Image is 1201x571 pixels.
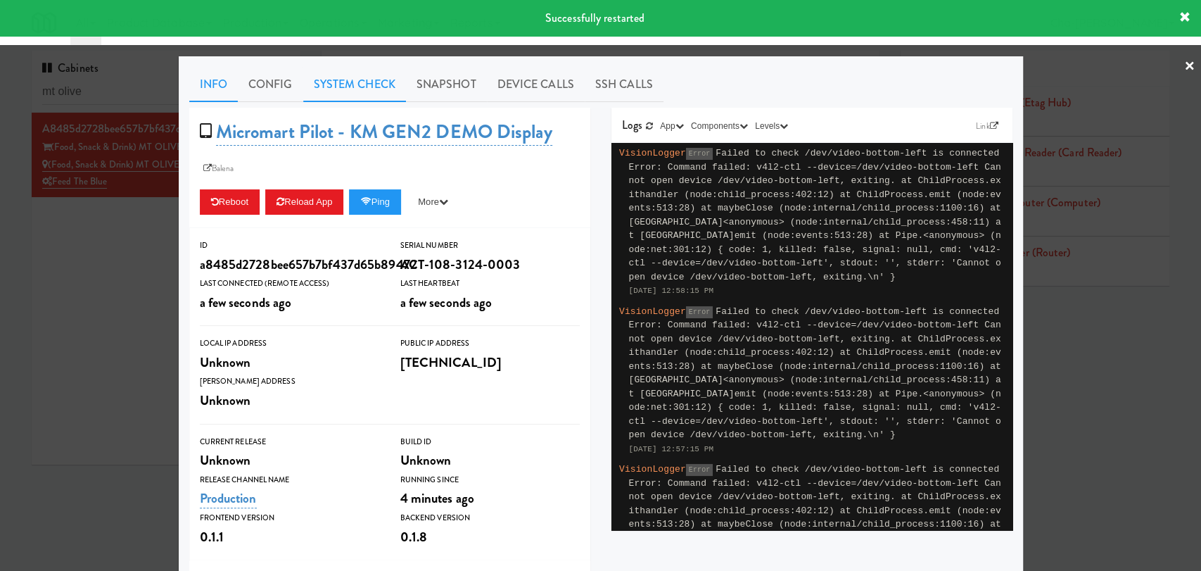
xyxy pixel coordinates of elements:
a: Device Calls [487,67,585,102]
span: [DATE] 12:57:15 PM [629,445,714,453]
button: More [407,189,459,215]
div: Local IP Address [200,337,379,351]
span: Failed to check /dev/video-bottom-left is connected Error: Command failed: v4l2-ctl --device=/dev... [629,306,1001,441]
span: a few seconds ago [200,293,292,312]
div: Release Channel Name [200,473,379,487]
div: [PERSON_NAME] Address [200,375,379,389]
div: Public IP Address [400,337,580,351]
a: Production [200,489,257,508]
a: System Check [303,67,406,102]
button: Ping [349,189,401,215]
div: a8485d2728bee657b7bf437d65b89472 [200,253,379,277]
div: [TECHNICAL_ID] [400,351,580,375]
div: ACT-108-3124-0003 [400,253,580,277]
span: VisionLogger [619,464,686,475]
button: App [656,119,687,133]
div: Unknown [400,448,580,472]
div: Serial Number [400,239,580,253]
span: Error [686,464,713,476]
div: Current Release [200,435,379,449]
div: Backend Version [400,511,580,525]
span: 4 minutes ago [400,489,474,508]
div: 0.1.1 [200,525,379,549]
button: Reload App [265,189,343,215]
div: Unknown [200,351,379,375]
div: Frontend Version [200,511,379,525]
a: Balena [200,161,238,175]
button: Reboot [200,189,260,215]
div: Last Heartbeat [400,277,580,291]
span: Successfully restarted [545,10,644,26]
span: VisionLogger [619,306,686,317]
span: a few seconds ago [400,293,493,312]
div: Unknown [200,448,379,472]
a: × [1184,45,1195,89]
span: [DATE] 12:58:15 PM [629,287,714,295]
span: Logs [622,117,642,133]
span: Failed to check /dev/video-bottom-left is connected Error: Command failed: v4l2-ctl --device=/dev... [629,148,1001,282]
button: Components [687,119,751,133]
a: SSH Calls [585,67,663,102]
div: ID [200,239,379,253]
span: VisionLogger [619,148,686,158]
a: Config [238,67,303,102]
div: Build Id [400,435,580,449]
button: Levels [751,119,792,133]
a: Micromart Pilot - KM GEN2 DEMO Display [216,118,552,146]
span: Error [686,306,713,318]
span: Error [686,148,713,160]
div: Last Connected (Remote Access) [200,277,379,291]
a: Link [972,119,1002,133]
div: 0.1.8 [400,525,580,549]
div: Unknown [200,389,379,413]
div: Running Since [400,473,580,487]
a: Snapshot [406,67,487,102]
a: Info [189,67,238,102]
